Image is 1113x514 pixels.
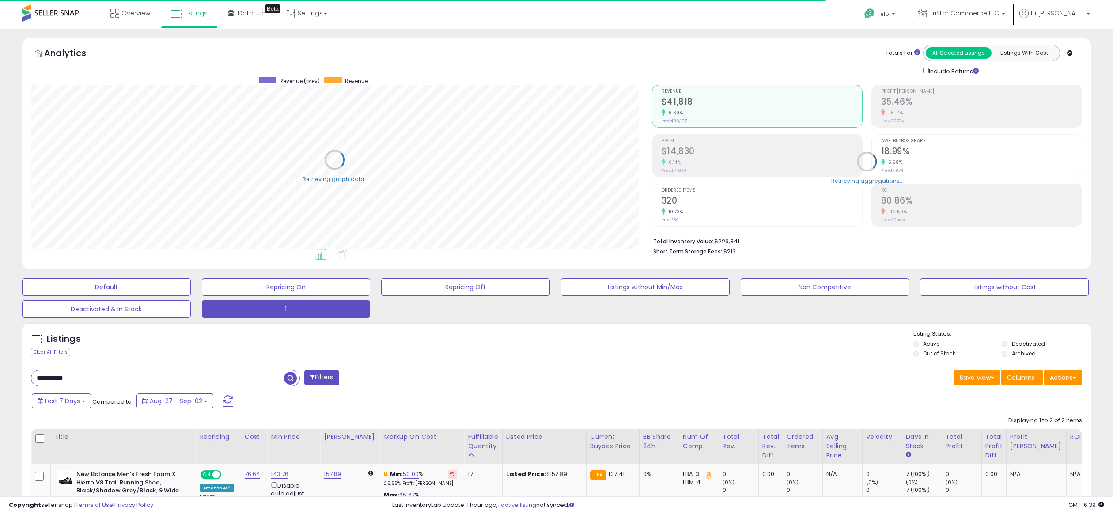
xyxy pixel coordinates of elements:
span: Aug-27 - Sep-02 [150,397,202,405]
div: 17 [468,470,495,478]
span: TriStar Commerce LLC [930,9,999,18]
div: Displaying 1 to 2 of 2 items [1008,416,1082,425]
span: Last 7 Days [45,397,80,405]
div: 7 (100%) [906,470,942,478]
button: 1 [202,300,371,318]
div: Velocity [866,432,898,442]
button: Aug-27 - Sep-02 [136,393,213,408]
button: Last 7 Days [32,393,91,408]
span: Compared to: [92,397,133,406]
div: Listed Price [506,432,583,442]
div: Disable auto adjust min [271,480,313,506]
div: 0.00 [985,470,999,478]
a: 76.64 [245,470,261,479]
button: Listings without Cost [920,278,1089,296]
a: Privacy Policy [114,501,153,509]
p: Listing States: [913,330,1091,338]
span: Hi [PERSON_NAME] [1031,9,1084,18]
a: Terms of Use [76,501,113,509]
div: N/A [1010,470,1060,478]
label: Out of Stock [923,350,955,357]
div: Clear All Filters [31,348,70,356]
div: $157.89 [506,470,579,478]
div: 0 [866,486,902,494]
i: Get Help [864,8,875,19]
small: (0%) [906,479,918,486]
div: Tooltip anchor [265,4,280,13]
a: 143.76 [271,470,288,479]
div: Ordered Items [787,432,819,451]
button: Listings without Min/Max [561,278,730,296]
button: Default [22,278,191,296]
div: Num of Comp. [683,432,715,451]
div: Days In Stock [906,432,938,451]
div: Include Returns [916,66,989,76]
div: 0 [946,486,981,494]
div: Avg Selling Price [826,432,859,460]
th: The percentage added to the cost of goods (COGS) that forms the calculator for Min & Max prices. [380,429,464,464]
div: Fulfillable Quantity [468,432,498,451]
small: (0%) [723,479,735,486]
a: 50.00 [403,470,419,479]
button: Columns [1001,370,1043,385]
div: seller snap | | [9,501,153,510]
div: 0% [643,470,672,478]
a: Hi [PERSON_NAME] [1019,9,1090,29]
button: Non Competitive [741,278,909,296]
label: Deactivated [1012,340,1045,348]
div: Totals For [886,49,920,57]
div: Title [54,432,192,442]
div: 0 [787,486,822,494]
div: Total Rev. [723,432,755,451]
span: Columns [1007,373,1035,382]
div: FBM: 4 [683,478,712,486]
div: Total Profit Diff. [985,432,1003,460]
button: Repricing Off [381,278,550,296]
div: 0 [723,486,758,494]
b: Listed Price: [506,470,546,478]
button: Listings With Cost [991,47,1057,59]
div: Total Rev. Diff. [762,432,779,460]
small: (0%) [787,479,799,486]
span: ON [201,471,212,479]
span: 137.41 [609,470,625,478]
div: Preset: [200,494,234,514]
div: Markup on Cost [384,432,460,442]
span: Listings [185,9,208,18]
b: Min: [390,470,403,478]
div: N/A [826,470,856,478]
button: Filters [304,370,339,385]
button: Repricing On [202,278,371,296]
div: 0 [946,470,981,478]
span: Help [877,10,889,18]
div: 0 [866,470,902,478]
a: 157.89 [324,470,341,479]
button: Actions [1044,370,1082,385]
div: Profit [PERSON_NAME] [1010,432,1063,451]
div: Current Buybox Price [590,432,636,451]
span: 2025-09-10 16:39 GMT [1068,501,1104,509]
div: 7 (100%) [906,486,942,494]
div: N/A [1070,470,1099,478]
label: Active [923,340,939,348]
div: Total Profit [946,432,978,451]
a: Help [857,1,904,29]
div: % [384,470,457,487]
a: 1 active listing [498,501,536,509]
div: 0 [723,470,758,478]
div: Last InventoryLab Update: 1 hour ago, not synced. [392,501,1104,510]
small: Days In Stock. [906,451,911,459]
strong: Copyright [9,501,41,509]
small: (0%) [866,479,878,486]
button: Deactivated & In Stock [22,300,191,318]
h5: Listings [47,333,81,345]
div: Min Price [271,432,316,442]
label: Archived [1012,350,1036,357]
p: 26.66% Profit [PERSON_NAME] [384,480,457,487]
h5: Analytics [44,47,103,61]
span: OFF [220,471,234,479]
b: Max: [384,491,399,499]
span: DataHub [238,9,266,18]
div: ROI [1070,432,1102,442]
img: 31SduC-Xj-L._SL40_.jpg [57,470,74,488]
